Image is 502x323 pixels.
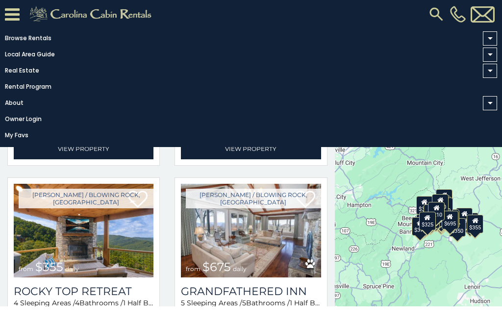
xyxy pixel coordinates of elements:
div: $325 [419,212,436,230]
a: Rocky Top Retreat [14,285,153,298]
div: $350 [449,219,466,237]
div: $305 [416,196,433,215]
span: $675 [202,260,231,274]
span: 1 Half Baths / [123,299,168,308]
img: Grandfathered Inn [181,184,321,278]
a: Grandfathered Inn from $675 daily [181,184,321,278]
div: $930 [456,208,473,227]
span: 5 [242,299,246,308]
img: search-regular.svg [427,6,445,24]
a: View Property [14,139,153,159]
a: [PHONE_NUMBER] [448,6,468,23]
div: $695 [442,211,458,230]
span: from [19,266,33,273]
span: 1 Half Baths / [290,299,334,308]
img: Khaki-logo.png [25,5,160,25]
div: $525 [436,189,453,208]
span: from [186,266,201,273]
div: $210 [428,202,445,221]
div: $355 [467,215,484,234]
div: $375 [412,217,428,236]
a: Rocky Top Retreat from $355 daily [14,184,153,278]
div: $315 [433,211,450,230]
div: $320 [432,194,449,213]
span: 5 [181,299,185,308]
span: 4 [14,299,18,308]
a: [PERSON_NAME] / Blowing Rock, [GEOGRAPHIC_DATA] [19,189,153,209]
a: View Property [181,139,321,159]
a: Grandfathered Inn [181,285,321,298]
a: [PERSON_NAME] / Blowing Rock, [GEOGRAPHIC_DATA] [186,189,321,209]
span: daily [233,266,247,273]
span: daily [65,266,79,273]
img: Rocky Top Retreat [14,184,153,278]
span: $355 [35,260,63,274]
span: 4 [75,299,79,308]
